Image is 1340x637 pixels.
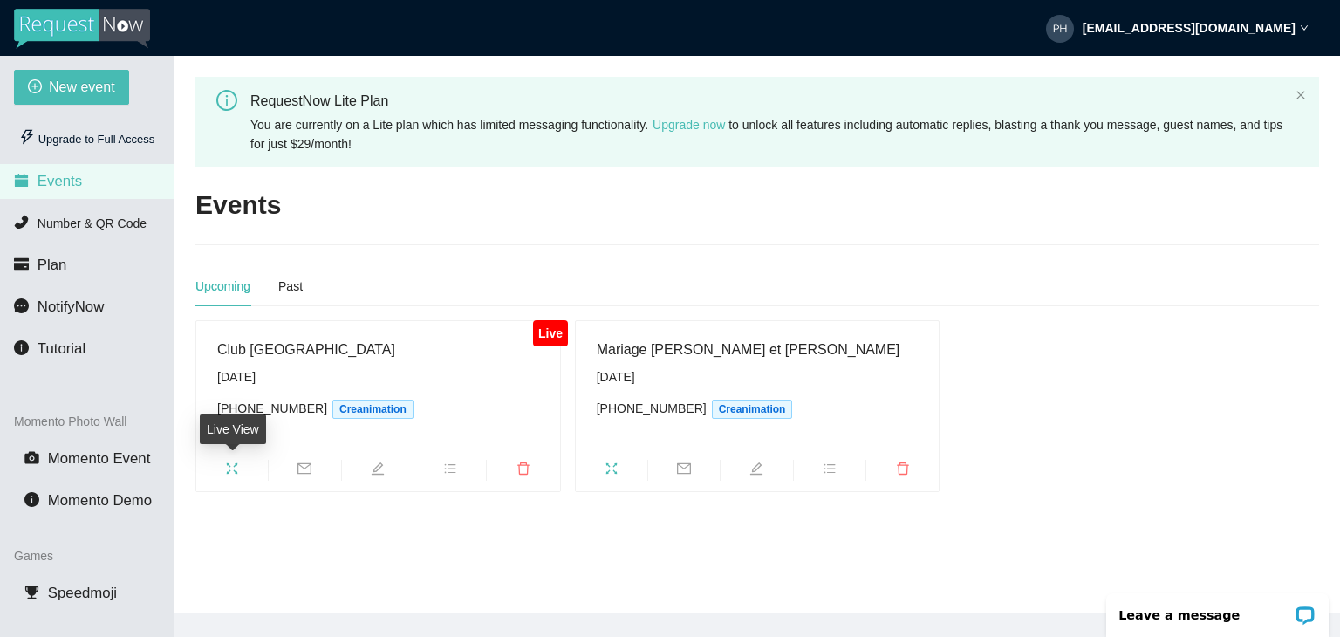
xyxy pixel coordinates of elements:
span: calendar [14,173,29,188]
span: NotifyNow [38,298,104,315]
span: bars [414,462,486,481]
span: Momento Event [48,450,151,467]
div: Mariage [PERSON_NAME] et [PERSON_NAME] [597,339,919,360]
div: Live [533,320,567,346]
div: Upgrade to Full Access [14,122,160,157]
span: fullscreen [196,462,268,481]
div: [PHONE_NUMBER] [217,399,539,419]
span: credit-card [14,257,29,271]
span: down [1300,24,1309,32]
img: a1413cf3367e12ca5e0a4d271e948ab2 [1046,15,1074,43]
span: camera [24,450,39,465]
span: plus-circle [28,79,42,96]
span: fullscreen [576,462,647,481]
span: delete [487,462,559,481]
button: close [1296,90,1306,101]
h2: Events [195,188,281,223]
span: delete [866,462,939,481]
div: [PHONE_NUMBER] [597,399,919,419]
strong: [EMAIL_ADDRESS][DOMAIN_NAME] [1083,21,1296,35]
span: You are currently on a Lite plan which has limited messaging functionality. to unlock all feature... [250,118,1282,151]
span: close [1296,90,1306,100]
span: thunderbolt [19,129,35,145]
span: trophy [24,585,39,599]
div: [DATE] [597,367,919,387]
div: Club [GEOGRAPHIC_DATA] [217,339,539,360]
div: RequestNow Lite Plan [250,90,1289,112]
div: [DATE] [217,367,539,387]
span: phone [14,215,29,229]
img: RequestNow [14,9,150,49]
span: Creanimation [332,400,414,419]
span: Tutorial [38,340,85,357]
span: Number & QR Code [38,216,147,230]
span: Creanimation [712,400,793,419]
a: Upgrade now [653,118,725,132]
span: edit [721,462,792,481]
div: Upcoming [195,277,250,296]
span: Momento Demo [48,492,152,509]
span: message [14,298,29,313]
span: info-circle [24,492,39,507]
span: New event [49,76,115,98]
div: Live View [200,414,266,444]
span: info-circle [216,90,237,111]
span: Plan [38,257,67,273]
iframe: LiveChat chat widget [1095,582,1340,637]
span: info-circle [14,340,29,355]
span: mail [269,462,340,481]
button: plus-circleNew event [14,70,129,105]
span: mail [648,462,720,481]
span: Speedmoji [48,585,117,601]
span: bars [794,462,865,481]
span: edit [342,462,414,481]
div: Past [278,277,303,296]
span: Events [38,173,82,189]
